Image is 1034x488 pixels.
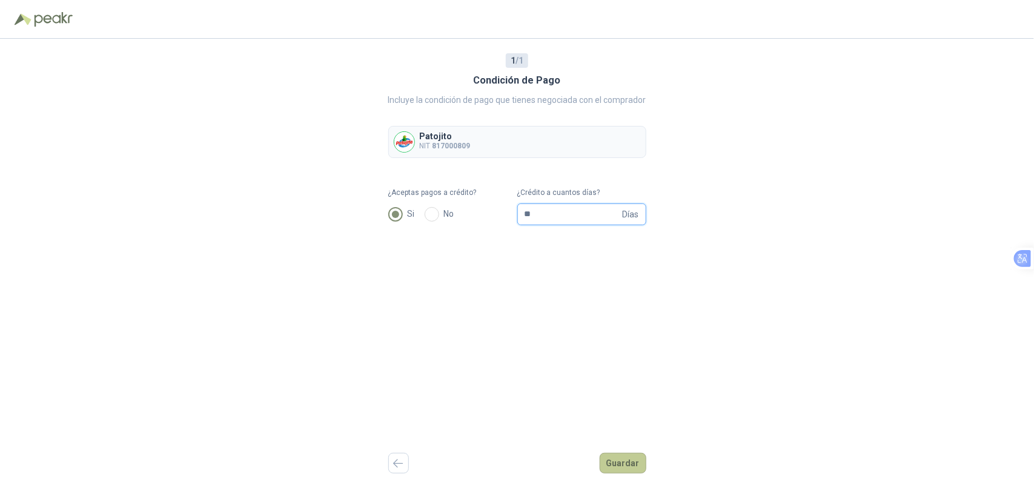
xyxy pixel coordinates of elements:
h3: Condición de Pago [474,73,561,88]
img: Logo [15,13,31,25]
b: 1 [511,56,515,65]
span: No [439,207,459,220]
p: Patojito [420,132,471,140]
label: ¿Aceptas pagos a crédito? [388,187,517,199]
img: Company Logo [394,132,414,152]
p: NIT [420,140,471,152]
img: Peakr [34,12,73,27]
label: ¿Crédito a cuantos días? [517,187,646,199]
p: Incluye la condición de pago que tienes negociada con el comprador [388,93,646,107]
span: Días [623,204,639,225]
b: 817000809 [432,142,471,150]
span: Si [403,207,420,220]
span: / 1 [511,54,523,67]
button: Guardar [600,453,646,473]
